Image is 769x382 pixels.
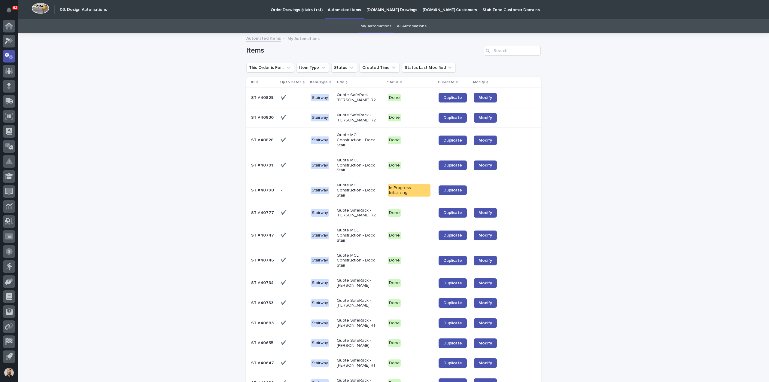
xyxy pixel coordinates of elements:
a: Duplicate [439,160,467,170]
p: Quote SafeRack - [PERSON_NAME] R2 [337,208,380,218]
p: ✔️ [281,114,287,120]
p: ✔️ [281,279,287,286]
tr: ST #40777ST #40777 ✔️✔️ StairwayQuote SafeRack - [PERSON_NAME] R2DoneDuplicateModify [246,203,541,223]
tr: ST #40647ST #40647 ✔️✔️ StairwayQuote SafeRack - [PERSON_NAME] R1DoneDuplicateModify [246,353,541,373]
button: This Order is For... [246,63,294,72]
button: Status [331,63,357,72]
span: Modify [479,321,492,325]
p: ✔️ [281,209,287,215]
span: Modify [479,281,492,285]
div: Done [388,209,401,217]
span: Duplicate [443,301,462,305]
p: ST #40777 [251,209,275,215]
p: Quote MCL Construction - Dock Stair [337,253,380,268]
div: Stairway [311,136,329,144]
span: Modify [479,163,492,167]
a: Modify [474,358,497,368]
p: ST #40734 [251,279,275,286]
a: Modify [474,93,497,102]
a: Modify [474,208,497,218]
a: Modify [474,136,497,145]
p: Item Type [310,79,328,86]
p: ✔️ [281,299,287,306]
div: Done [388,114,401,121]
p: ST #40647 [251,359,275,366]
div: Done [388,299,401,307]
a: Duplicate [439,318,467,328]
div: Done [388,136,401,144]
a: Modify [474,160,497,170]
span: Modify [479,301,492,305]
p: My Automations [287,35,320,41]
span: Duplicate [443,116,462,120]
p: ✔️ [281,319,287,326]
p: ✔️ [281,136,287,143]
button: Notifications [3,4,15,16]
a: Modify [474,278,497,288]
button: Item Type [296,63,329,72]
div: Done [388,359,401,367]
span: Duplicate [443,188,462,192]
span: Duplicate [443,138,462,142]
tr: ST #40828ST #40828 ✔️✔️ StairwayQuote MCL Construction - Dock StairDoneDuplicateModify [246,128,541,153]
div: Stairway [311,114,329,121]
div: Done [388,257,401,264]
p: Quote SafeRack - [PERSON_NAME] R1 [337,358,380,368]
button: Created Time [360,63,400,72]
p: Quote SafeRack - [PERSON_NAME] [337,298,380,308]
div: Stairway [311,359,329,367]
a: Duplicate [439,113,467,123]
a: Duplicate [439,185,467,195]
tr: ST #40790ST #40790 -- StairwayQuote MCL Construction - Dock StairIn Progress - InitializingDuplicate [246,178,541,203]
p: ST #40747 [251,232,275,238]
a: Duplicate [439,93,467,102]
tr: ST #40830ST #40830 ✔️✔️ StairwayQuote SafeRack - [PERSON_NAME] R2DoneDuplicateModify [246,108,541,128]
span: Duplicate [443,281,462,285]
p: Quote MCL Construction - Dock Stair [337,133,380,148]
span: Duplicate [443,96,462,100]
a: Automated Items [246,35,281,41]
div: Notifications93 [8,7,15,17]
p: Quote MCL Construction - Dock Stair [337,228,380,243]
p: ST #40791 [251,162,274,168]
tr: ST #40829ST #40829 ✔️✔️ StairwayQuote SafeRack - [PERSON_NAME] R2DoneDuplicateModify [246,88,541,108]
span: Modify [479,138,492,142]
a: All Automations [397,19,426,33]
span: Modify [479,233,492,237]
p: Status [387,79,399,86]
p: ST #40790 [251,187,275,193]
p: ST #40830 [251,114,275,120]
p: ST #40746 [251,257,275,263]
div: Done [388,339,401,347]
p: 93 [13,6,17,10]
a: Duplicate [439,358,467,368]
p: ST #40828 [251,136,275,143]
div: Search [484,46,541,56]
div: Stairway [311,257,329,264]
a: Duplicate [439,256,467,265]
p: - [281,187,283,193]
p: Up to Date? [280,79,301,86]
p: ✔️ [281,94,287,100]
a: Duplicate [439,231,467,240]
button: users-avatar [3,366,15,379]
p: ✔️ [281,232,287,238]
h1: Items [246,46,481,55]
p: Quote SafeRack - [PERSON_NAME] [337,338,380,348]
div: Done [388,94,401,102]
p: Quote SafeRack - [PERSON_NAME] R1 [337,318,380,328]
p: ID [251,79,255,86]
div: Stairway [311,187,329,194]
tr: ST #40791ST #40791 ✔️✔️ StairwayQuote MCL Construction - Dock StairDoneDuplicateModify [246,153,541,178]
span: Modify [479,211,492,215]
div: Stairway [311,299,329,307]
p: Quote SafeRack - [PERSON_NAME] R2 [337,93,380,103]
span: Duplicate [443,163,462,167]
img: Workspace Logo [32,3,49,14]
a: Duplicate [439,338,467,348]
div: Stairway [311,162,329,169]
div: Done [388,162,401,169]
button: Status Last Modified [402,63,456,72]
div: Done [388,279,401,287]
div: Stairway [311,94,329,102]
